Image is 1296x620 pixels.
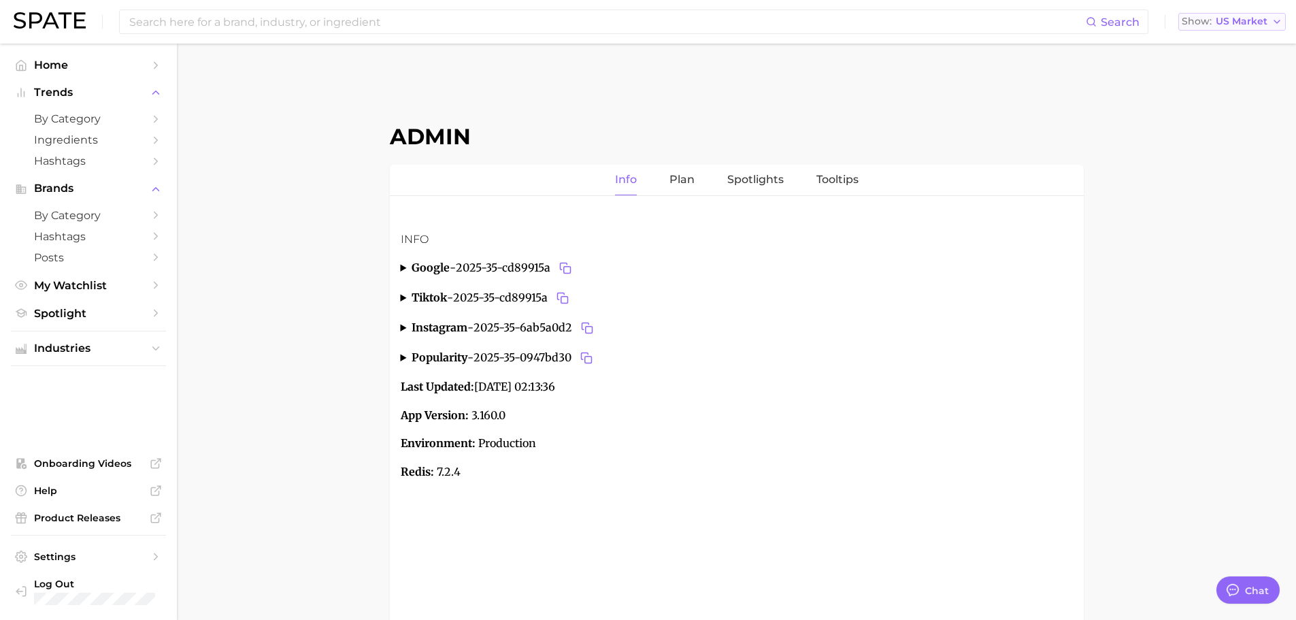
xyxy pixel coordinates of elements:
a: Posts [11,247,166,268]
span: Home [34,59,143,71]
span: Search [1101,16,1140,29]
img: SPATE [14,12,86,29]
span: 2025-35-cd89915a [453,289,572,308]
span: by Category [34,209,143,222]
span: Onboarding Videos [34,457,143,470]
a: Product Releases [11,508,166,528]
span: - [450,261,456,274]
span: 2025-35-cd89915a [456,259,575,278]
a: Help [11,480,166,501]
summary: instagram-2025-35-6ab5a0d2Copy 2025-35-6ab5a0d2 to clipboard [401,319,1073,338]
span: Trends [34,86,143,99]
a: by Category [11,108,166,129]
strong: Redis: [401,465,434,478]
span: Ingredients [34,133,143,146]
span: - [467,321,473,334]
h1: Admin [390,123,1084,150]
button: Copy 2025-35-cd89915a to clipboard [553,289,572,308]
span: Help [34,485,143,497]
a: Onboarding Videos [11,453,166,474]
a: Ingredients [11,129,166,150]
summary: google-2025-35-cd89915aCopy 2025-35-cd89915a to clipboard [401,259,1073,278]
strong: App Version: [401,408,469,422]
a: by Category [11,205,166,226]
a: Hashtags [11,226,166,247]
a: Hashtags [11,150,166,172]
span: My Watchlist [34,279,143,292]
span: Posts [34,251,143,264]
span: by Category [34,112,143,125]
span: 2025-35-0947bd30 [473,348,596,368]
strong: popularity [412,350,467,364]
summary: tiktok-2025-35-cd89915aCopy 2025-35-cd89915a to clipboard [401,289,1073,308]
p: 7.2.4 [401,463,1073,481]
a: Home [11,54,166,76]
button: Brands [11,178,166,199]
span: Log Out [34,578,155,590]
input: Search here for a brand, industry, or ingredient [128,10,1086,33]
a: Spotlights [727,165,784,195]
a: Info [615,165,637,195]
span: - [467,350,473,364]
button: ShowUS Market [1178,13,1286,31]
strong: Last Updated: [401,380,474,393]
span: Brands [34,182,143,195]
a: Log out. Currently logged in with e-mail marwat@spate.nyc. [11,574,166,609]
span: Show [1182,18,1212,25]
p: [DATE] 02:13:36 [401,378,1073,396]
strong: tiktok [412,291,447,304]
span: US Market [1216,18,1267,25]
span: - [447,291,453,304]
strong: Environment: [401,436,476,450]
button: Trends [11,82,166,103]
strong: google [412,261,450,274]
a: Tooltips [816,165,859,195]
h3: Info [401,231,1073,248]
span: Product Releases [34,512,143,524]
a: Settings [11,546,166,567]
span: Hashtags [34,154,143,167]
span: Industries [34,342,143,355]
button: Copy 2025-35-cd89915a to clipboard [556,259,575,278]
button: Copy 2025-35-6ab5a0d2 to clipboard [578,319,597,338]
a: My Watchlist [11,275,166,296]
span: Settings [34,551,143,563]
button: Copy 2025-35-0947bd30 to clipboard [577,348,596,368]
button: Industries [11,338,166,359]
span: Hashtags [34,230,143,243]
p: Production [401,435,1073,453]
p: 3.160.0 [401,407,1073,425]
strong: instagram [412,321,467,334]
a: Spotlight [11,303,166,324]
span: 2025-35-6ab5a0d2 [473,319,597,338]
summary: popularity-2025-35-0947bd30Copy 2025-35-0947bd30 to clipboard [401,348,1073,368]
a: Plan [669,165,695,195]
span: Spotlight [34,307,143,320]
